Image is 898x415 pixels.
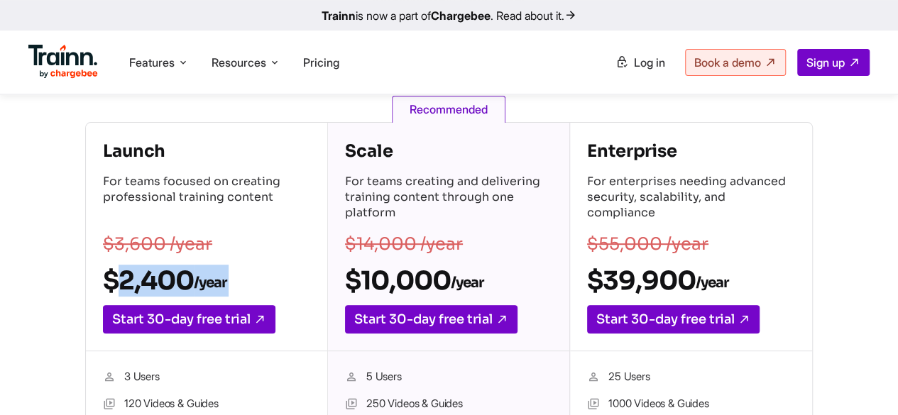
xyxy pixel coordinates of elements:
[28,45,98,79] img: Trainn Logo
[634,55,665,70] span: Log in
[103,265,310,297] h2: $2,400
[103,233,212,255] s: $3,600 /year
[587,233,708,255] s: $55,000 /year
[345,368,552,387] li: 5 Users
[103,140,310,162] h4: Launch
[587,395,795,414] li: 1000 Videos & Guides
[685,49,786,76] a: Book a demo
[212,55,266,70] span: Resources
[303,55,339,70] a: Pricing
[345,395,552,414] li: 250 Videos & Guides
[587,305,760,333] a: Start 30-day free trial
[587,265,795,297] h2: $39,900
[431,9,491,23] b: Chargebee
[797,49,870,76] a: Sign up
[345,140,552,162] h4: Scale
[103,305,275,333] a: Start 30-day free trial
[806,55,845,70] span: Sign up
[587,140,795,162] h4: Enterprise
[587,174,795,223] p: For enterprises needing advanced security, scalability, and compliance
[345,174,552,223] p: For teams creating and delivering training content through one platform
[451,274,483,292] sub: /year
[345,265,552,297] h2: $10,000
[103,395,310,414] li: 120 Videos & Guides
[827,347,898,415] iframe: Chat Widget
[392,96,505,123] span: Recommended
[103,368,310,387] li: 3 Users
[587,368,795,387] li: 25 Users
[694,55,761,70] span: Book a demo
[322,9,356,23] b: Trainn
[103,174,310,223] p: For teams focused on creating professional training content
[129,55,175,70] span: Features
[345,233,463,255] s: $14,000 /year
[607,50,674,75] a: Log in
[696,274,728,292] sub: /year
[194,274,226,292] sub: /year
[345,305,518,333] a: Start 30-day free trial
